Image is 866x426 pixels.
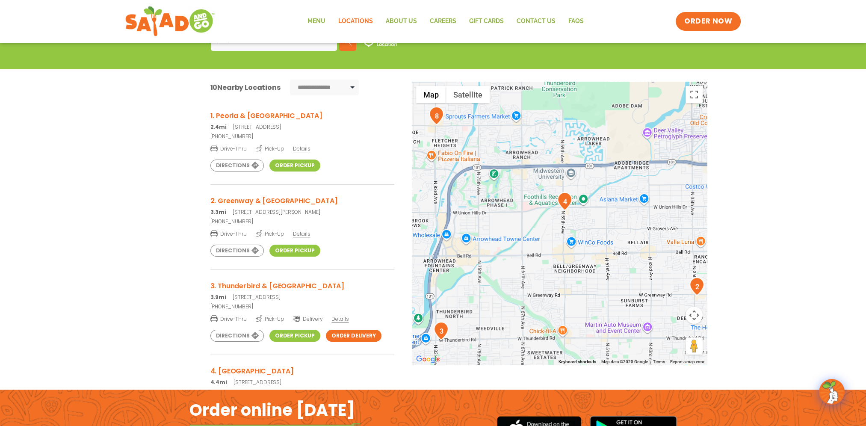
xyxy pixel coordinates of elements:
[210,218,394,225] a: [PHONE_NUMBER]
[653,359,665,364] a: Terms (opens in new tab)
[429,106,444,125] div: 8
[210,110,394,121] h3: 1. Peoria & [GEOGRAPHIC_DATA]
[269,330,320,342] a: Order Pickup
[210,142,394,153] a: Drive-Thru Pick-Up Details
[210,366,394,376] h3: 4. [GEOGRAPHIC_DATA]
[210,312,394,323] a: Drive-Thru Pick-Up Delivery Details
[684,16,732,27] span: ORDER NOW
[210,281,394,301] a: 3. Thunderbird & [GEOGRAPHIC_DATA] 3.9mi[STREET_ADDRESS]
[210,133,394,140] a: [PHONE_NUMBER]
[293,230,310,237] span: Details
[820,380,844,404] img: wpChatIcon
[462,12,510,31] a: GIFT CARDS
[210,110,394,131] a: 1. Peoria & [GEOGRAPHIC_DATA] 2.4mi[STREET_ADDRESS]
[210,229,247,238] span: Drive-Thru
[416,86,446,103] button: Show street map
[326,330,381,342] a: Order Delivery
[210,208,226,216] strong: 3.3mi
[331,12,379,31] a: Locations
[210,281,394,291] h3: 3. Thunderbird & [GEOGRAPHIC_DATA]
[423,12,462,31] a: Careers
[256,229,284,238] span: Pick-Up
[510,12,562,31] a: Contact Us
[414,354,442,365] a: Open this area in Google Maps (opens a new window)
[210,293,226,301] strong: 3.9mi
[686,86,703,103] button: Toggle fullscreen view
[210,303,394,311] a: [PHONE_NUMBER]
[379,12,423,31] a: About Us
[434,322,449,340] div: 3
[559,359,596,365] button: Keyboard shortcuts
[210,82,281,93] div: Nearby Locations
[670,359,704,364] a: Report a map error
[676,12,741,31] a: ORDER NOW
[293,145,310,152] span: Details
[256,144,284,153] span: Pick-Up
[301,12,590,31] nav: Menu
[210,314,247,323] span: Drive-Thru
[601,359,648,364] span: Map data ©2025 Google
[210,366,394,386] a: 4. [GEOGRAPHIC_DATA] 4.4mi[STREET_ADDRESS]
[210,379,394,386] p: [STREET_ADDRESS]
[210,123,227,130] strong: 2.4mi
[125,4,215,38] img: new-SAG-logo-768×292
[689,277,704,296] div: 2
[256,314,284,323] span: Pick-Up
[210,123,394,131] p: [STREET_ADDRESS]
[301,12,331,31] a: Menu
[293,315,322,323] span: Delivery
[331,315,349,322] span: Details
[210,208,394,216] p: [STREET_ADDRESS][PERSON_NAME]
[269,160,320,172] a: Order Pickup
[210,83,218,92] span: 10
[210,330,264,342] a: Directions
[189,399,355,420] h2: Order online [DATE]
[210,245,264,257] a: Directions
[686,337,703,355] button: Drag Pegman onto the map to open Street View
[210,227,394,238] a: Drive-Thru Pick-Up Details
[557,192,572,210] div: 4
[210,293,394,301] p: [STREET_ADDRESS]
[210,379,227,386] strong: 4.4mi
[210,144,247,153] span: Drive-Thru
[446,86,490,103] button: Show satellite imagery
[269,245,320,257] a: Order Pickup
[210,195,394,206] h3: 2. Greenway & [GEOGRAPHIC_DATA]
[562,12,590,31] a: FAQs
[686,307,703,324] button: Map camera controls
[414,354,442,365] img: Google
[210,160,264,172] a: Directions
[210,195,394,216] a: 2. Greenway & [GEOGRAPHIC_DATA] 3.3mi[STREET_ADDRESS][PERSON_NAME]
